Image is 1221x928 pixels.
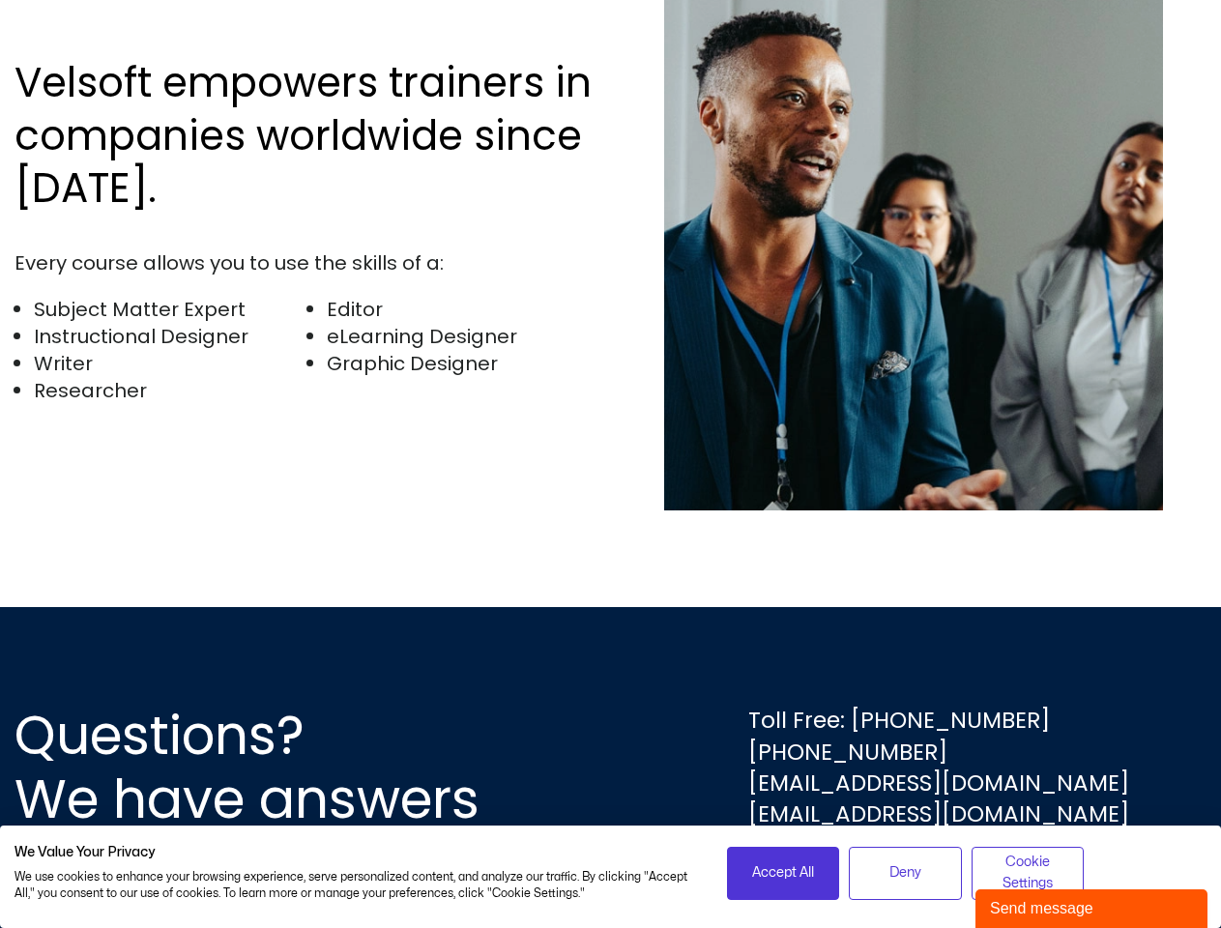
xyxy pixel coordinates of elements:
button: Deny all cookies [849,847,962,900]
li: Editor [327,296,600,323]
li: eLearning Designer [327,323,600,350]
div: Every course allows you to use the skills of a: [15,249,601,276]
li: Instructional Designer [34,323,307,350]
li: Writer [34,350,307,377]
h2: Questions? We have answers [15,704,549,831]
p: We use cookies to enhance your browsing experience, serve personalized content, and analyze our t... [15,869,698,902]
button: Adjust cookie preferences [972,847,1085,900]
iframe: chat widget [975,885,1211,928]
div: Toll Free: [PHONE_NUMBER] [PHONE_NUMBER] [EMAIL_ADDRESS][DOMAIN_NAME] [EMAIL_ADDRESS][DOMAIN_NAME] [748,705,1129,829]
button: Accept all cookies [727,847,840,900]
h2: We Value Your Privacy [15,844,698,861]
li: Researcher [34,377,307,404]
span: Accept All [752,862,814,884]
h2: Velsoft empowers trainers in companies worldwide since [DATE]. [15,57,601,216]
li: Graphic Designer [327,350,600,377]
li: Subject Matter Expert [34,296,307,323]
span: Cookie Settings [984,852,1072,895]
span: Deny [889,862,921,884]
